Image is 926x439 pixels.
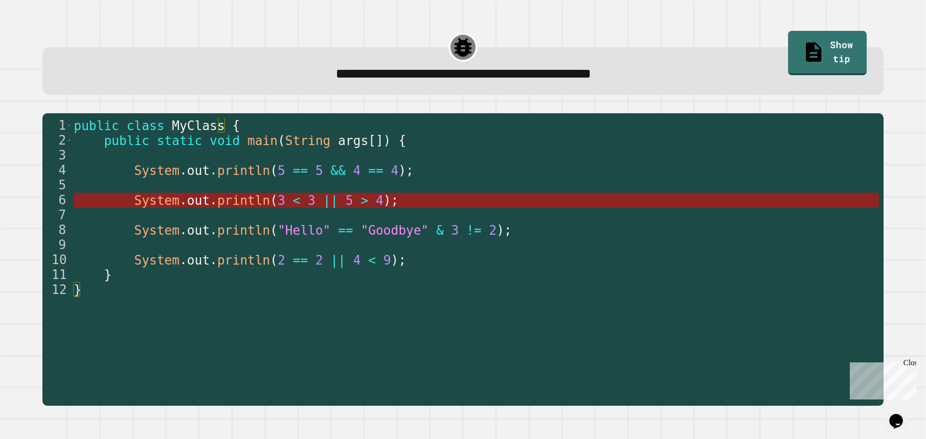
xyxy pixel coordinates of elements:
[42,282,72,297] div: 12
[315,163,323,178] span: 5
[293,163,308,178] span: ==
[330,163,345,178] span: &&
[353,253,361,267] span: 4
[436,223,444,238] span: &
[278,163,286,178] span: 5
[42,133,72,148] div: 2
[187,253,210,267] span: out
[218,163,271,178] span: println
[42,118,72,133] div: 1
[218,253,271,267] span: println
[104,133,150,148] span: public
[218,223,271,238] span: println
[42,267,72,282] div: 11
[42,148,72,163] div: 3
[330,253,345,267] span: ||
[134,253,179,267] span: System
[278,223,331,238] span: "Hello"
[42,223,72,238] div: 8
[368,253,376,267] span: <
[134,163,179,178] span: System
[42,193,72,208] div: 6
[286,133,331,148] span: String
[210,133,240,148] span: void
[323,193,338,208] span: ||
[383,253,391,267] span: 9
[67,133,72,148] span: Toggle code folding, rows 2 through 11
[134,223,179,238] span: System
[376,193,383,208] span: 4
[361,193,368,208] span: >
[489,223,497,238] span: 2
[315,253,323,267] span: 2
[172,119,225,133] span: MyClass
[338,133,368,148] span: args
[346,193,354,208] span: 5
[788,31,867,75] a: Show tip
[187,223,210,238] span: out
[361,223,429,238] span: "Goodbye"
[134,193,179,208] span: System
[187,163,210,178] span: out
[127,119,164,133] span: class
[368,163,383,178] span: ==
[157,133,202,148] span: static
[42,178,72,193] div: 5
[293,193,300,208] span: <
[74,119,119,133] span: public
[42,253,72,267] div: 10
[353,163,361,178] span: 4
[42,208,72,223] div: 7
[308,193,315,208] span: 3
[67,118,72,133] span: Toggle code folding, rows 1 through 12
[293,253,308,267] span: ==
[4,4,67,61] div: Chat with us now!Close
[846,359,916,399] iframe: chat widget
[278,253,286,267] span: 2
[218,193,271,208] span: println
[42,238,72,253] div: 9
[466,223,481,238] span: !=
[885,400,916,429] iframe: chat widget
[278,193,286,208] span: 3
[42,163,72,178] div: 4
[451,223,459,238] span: 3
[187,193,210,208] span: out
[338,223,353,238] span: ==
[247,133,278,148] span: main
[391,163,399,178] span: 4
